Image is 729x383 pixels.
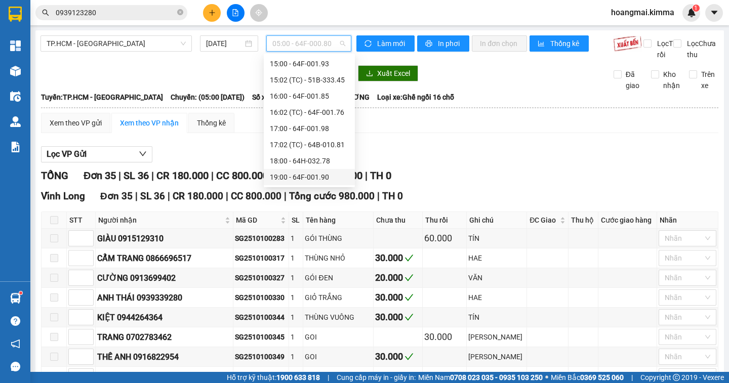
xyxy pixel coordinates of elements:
[377,68,410,79] span: Xuất Excel
[468,252,525,264] div: HAE
[135,190,138,202] span: |
[305,233,371,244] div: GÓI THÙNG
[291,272,301,283] div: 1
[226,190,228,202] span: |
[291,312,301,323] div: 1
[270,172,349,183] div: 19:00 - 64F-001.90
[10,40,21,51] img: dashboard-icon
[272,36,345,51] span: 05:00 - 64F-000.80
[423,212,467,229] th: Thu rồi
[270,139,349,150] div: 17:02 (TC) - 64B-010.81
[47,36,186,51] span: TP.HCM - Vĩnh Long
[305,292,371,303] div: GIỎ TRẮNG
[235,351,287,362] div: SG2510100349
[10,293,21,304] img: warehouse-icon
[382,190,403,202] span: TH 0
[47,148,87,160] span: Lọc VP Gửi
[236,215,278,226] span: Mã GD
[683,38,718,60] span: Lọc Chưa thu
[356,35,415,52] button: syncLàm mới
[468,351,525,362] div: [PERSON_NAME]
[291,371,301,382] div: 1
[305,252,371,264] div: THÙNG NHỎ
[468,371,525,382] div: [PERSON_NAME]
[375,251,421,265] div: 30.000
[653,38,682,60] span: Lọc Thu rồi
[375,290,421,305] div: 30.000
[10,66,21,76] img: warehouse-icon
[305,371,371,382] div: THUNG
[87,45,168,59] div: 0977598598
[124,169,149,182] span: SL 36
[140,190,165,202] span: SL 36
[710,8,719,17] span: caret-down
[211,169,214,182] span: |
[366,70,373,78] span: download
[151,169,154,182] span: |
[233,347,289,367] td: SG2510100349
[358,65,418,81] button: downloadXuất Excel
[87,33,168,45] div: PHÚC
[98,215,223,226] span: Người nhận
[424,231,465,245] div: 60.000
[156,169,209,182] span: CR 180.000
[235,292,287,303] div: SG2510100330
[538,40,546,48] span: bar-chart
[631,372,633,383] span: |
[9,9,79,21] div: Vĩnh Long
[235,371,287,382] div: SG2510100350
[9,10,24,20] span: Gửi:
[41,93,163,101] b: Tuyến: TP.HCM - [GEOGRAPHIC_DATA]
[530,215,558,226] span: ĐC Giao
[580,373,624,381] strong: 0369 525 060
[364,40,373,48] span: sync
[97,272,231,284] div: CƯỜNG 0913699402
[168,190,170,202] span: |
[97,370,231,383] div: ANH TRUNG 0772155758
[97,331,231,344] div: TRANG 0702783462
[467,212,527,229] th: Ghi chú
[203,4,221,22] button: plus
[206,38,243,49] input: 11/10/2025
[118,169,121,182] span: |
[235,312,287,323] div: SG2510100344
[705,4,723,22] button: caret-down
[545,375,548,379] span: ⚪️
[365,169,368,182] span: |
[289,190,375,202] span: Tổng cước 980.000
[377,38,407,49] span: Làm mới
[209,9,216,16] span: plus
[10,116,21,127] img: warehouse-icon
[120,117,179,129] div: Xem theo VP nhận
[9,21,79,57] div: BÁN LẺ KHÔNG GIAO HÓA ĐƠN
[97,311,231,324] div: KIỆT 0944264364
[56,7,175,18] input: Tìm tên, số ĐT hoặc mã đơn
[233,229,289,248] td: SG2510100283
[255,9,262,16] span: aim
[328,372,329,383] span: |
[551,372,624,383] span: Miền Bắc
[404,253,414,263] span: check
[87,10,111,20] span: Nhận:
[291,233,301,244] div: 1
[97,252,231,265] div: CẨM TRANG 0866696517
[231,190,281,202] span: CC 800.000
[67,212,96,229] th: STT
[404,352,414,361] span: check
[233,248,289,268] td: SG2510100317
[42,9,49,16] span: search
[673,374,680,381] span: copyright
[227,372,320,383] span: Hỗ trợ kỹ thuật:
[425,40,434,48] span: printer
[569,212,598,229] th: Thu hộ
[305,312,371,323] div: THÙNG VUÔNG
[375,310,421,324] div: 30.000
[171,92,245,103] span: Chuyến: (05:00 [DATE])
[227,4,245,22] button: file-add
[233,327,289,347] td: SG2510100345
[97,351,231,363] div: THẾ ANH 0916822954
[377,190,380,202] span: |
[270,107,349,118] div: 16:02 (TC) - 64F-001.76
[235,272,287,283] div: SG2510100327
[41,146,152,162] button: Lọc VP Gửi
